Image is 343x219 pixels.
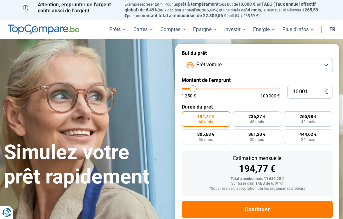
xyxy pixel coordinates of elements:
[105,20,130,39] a: Prêts
[248,114,266,119] span: 236,27 €
[245,7,261,12] span: 84 mois
[182,58,333,72] button: Prêt voiture
[326,20,339,39] a: fr
[197,114,214,119] span: 194,77 €
[279,20,318,39] a: Plus d'infos
[238,2,255,7] span: 18.000 €
[187,164,328,174] div: 194,77 €
[187,187,328,191] div: *Sous réserve d'acceptation par les organismes prêteurs
[182,104,333,110] label: Durée du prêt
[23,2,117,14] p: Attention, emprunter de l'argent coûte aussi de l'argent.
[220,20,249,39] a: Investir
[187,156,328,161] div: Estimation mensuelle
[250,120,264,124] span: 48 mois
[250,138,264,142] span: 30 mois
[301,138,315,142] span: 24 mois
[8,24,79,35] img: TopCompare
[187,177,328,181] div: Total à rembourser: 11 686,20 €
[182,94,196,98] span: 1 250 €
[260,94,280,98] span: 100 000 €
[182,201,333,218] button: Continuer
[249,20,279,39] a: Énergie
[325,89,328,95] span: €
[248,132,266,136] span: 361,20 €
[124,7,318,18] span: 265,59 €
[4,140,168,189] h1: Simulez votre prêt rapidement
[194,7,202,12] span: fixe
[301,120,315,124] span: 42 mois
[189,20,220,39] a: Épargne
[199,120,213,124] span: 60 mois
[124,2,316,12] span: TAEG (Taux annuel effectif global) de 6,49%
[299,114,317,119] span: 265,98 €
[197,132,214,136] span: 305,63 €
[157,20,189,39] a: Comptes
[182,50,333,56] label: But du prêt
[187,182,328,186] div: Sur base d'un TAEG de 6,49 %*
[140,13,226,18] span: montant total à rembourser de 22.309,56 €
[178,2,219,7] span: prêt à tempérament
[124,2,320,18] p: Exemple représentatif : Pour un tous but de , un (taux débiteur annuel de 6,49%) et une durée de ...
[199,138,213,142] span: 36 mois
[130,20,157,39] a: Cartes
[182,77,333,83] label: Montant de l'emprunt
[196,61,222,68] span: Prêt voiture
[299,132,317,136] span: 444,62 €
